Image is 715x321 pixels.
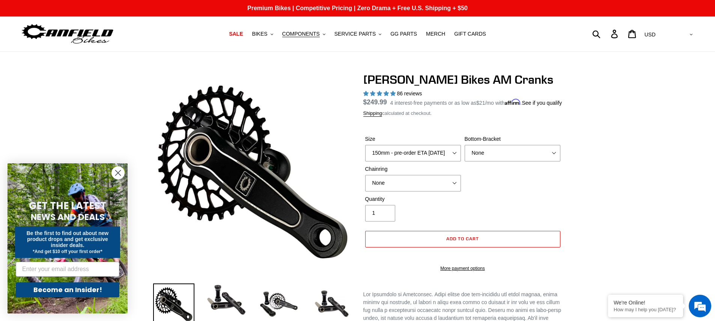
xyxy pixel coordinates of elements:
span: GG PARTS [390,31,417,37]
span: Be the first to find out about new product drops and get exclusive insider deals. [27,230,109,248]
a: MERCH [422,29,449,39]
button: Add to cart [365,231,560,247]
a: See if you qualify - Learn more about Affirm Financing (opens in modal) [522,100,562,106]
a: More payment options [365,265,560,272]
span: Add to cart [446,236,479,241]
span: 4.97 stars [363,90,397,96]
button: Become an Insider! [16,282,119,297]
label: Size [365,135,461,143]
span: 86 reviews [397,90,422,96]
span: SERVICE PARTS [334,31,376,37]
button: BIKES [248,29,277,39]
a: GG PARTS [387,29,421,39]
p: 4 interest-free payments or as low as /mo with . [390,97,562,107]
img: Load image into Gallery viewer, Canfield Cranks [206,283,247,316]
div: We're Online! [614,300,677,306]
a: Shipping [363,110,382,117]
div: calculated at checkout. [363,110,562,117]
span: BIKES [252,31,267,37]
span: $21 [476,100,485,106]
button: Close dialog [111,166,125,179]
span: *And get $10 off your first order* [33,249,102,254]
label: Quantity [365,195,461,203]
button: COMPONENTS [278,29,329,39]
button: SERVICE PARTS [331,29,385,39]
span: COMPONENTS [282,31,320,37]
p: How may I help you today? [614,307,677,312]
label: Bottom-Bracket [465,135,560,143]
span: GIFT CARDS [454,31,486,37]
a: GIFT CARDS [450,29,490,39]
span: GET THE LATEST [29,199,106,212]
span: Affirm [505,99,521,105]
h1: [PERSON_NAME] Bikes AM Cranks [363,72,562,87]
img: Canfield Bikes [21,22,114,46]
input: Search [596,26,616,42]
input: Enter your email address [16,262,119,277]
span: NEWS AND DEALS [31,211,105,223]
span: MERCH [426,31,445,37]
span: $249.99 [363,98,387,106]
label: Chainring [365,165,461,173]
span: SALE [229,31,243,37]
a: SALE [225,29,247,39]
